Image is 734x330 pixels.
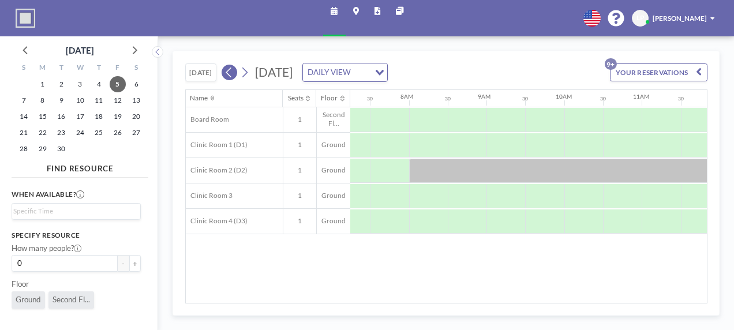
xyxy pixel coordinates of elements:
span: Sunday, September 7, 2025 [16,92,32,108]
span: Ground [317,192,351,200]
input: Search for option [354,66,368,78]
span: Second Fl... [317,111,351,127]
span: 1 [283,217,316,226]
span: Sunday, September 28, 2025 [16,141,32,157]
span: Wednesday, September 17, 2025 [72,108,88,125]
div: T [52,61,70,76]
span: Tuesday, September 30, 2025 [53,141,69,157]
div: [DATE] [66,42,94,58]
span: Second Fl... [53,295,90,305]
span: Wednesday, September 24, 2025 [72,125,88,141]
p: 9+ [605,58,616,70]
span: 1 [283,115,316,124]
span: Thursday, September 18, 2025 [91,108,107,125]
div: S [14,61,33,76]
input: Search for option [13,206,134,216]
span: Ground [317,166,351,175]
span: [PERSON_NAME] [653,14,707,22]
div: 9AM [478,93,490,100]
span: Friday, September 26, 2025 [110,125,126,141]
span: Thursday, September 4, 2025 [91,76,107,92]
div: Search for option [12,204,140,219]
button: [DATE] [185,63,217,81]
div: 30 [522,96,528,102]
div: M [33,61,52,76]
span: Tuesday, September 23, 2025 [53,125,69,141]
button: + [129,255,141,272]
span: LP [636,14,644,22]
span: Tuesday, September 16, 2025 [53,108,69,125]
div: 10AM [556,93,572,100]
span: Tuesday, September 2, 2025 [53,76,69,92]
div: 30 [678,96,684,102]
div: Floor [321,94,338,103]
span: Thursday, September 25, 2025 [91,125,107,141]
div: Search for option [303,63,387,81]
span: Board Room [186,115,229,124]
button: - [118,255,129,272]
span: Friday, September 19, 2025 [110,108,126,125]
h4: FIND RESOURCE [12,160,148,174]
div: S [127,61,145,76]
span: Saturday, September 13, 2025 [128,92,144,108]
span: Clinic Room 3 [186,192,233,200]
span: Clinic Room 4 (D3) [186,217,248,226]
span: Thursday, September 11, 2025 [91,92,107,108]
span: Clinic Room 1 (D1) [186,141,248,149]
div: Seats [288,94,304,103]
span: Ground [317,141,351,149]
span: 1 [283,141,316,149]
span: Sunday, September 21, 2025 [16,125,32,141]
span: Ground [16,295,41,305]
span: Tuesday, September 9, 2025 [53,92,69,108]
span: Saturday, September 6, 2025 [128,76,144,92]
span: 1 [283,192,316,200]
div: 30 [600,96,606,102]
span: Clinic Room 2 (D2) [186,166,248,175]
div: 11AM [633,93,649,100]
span: Monday, September 29, 2025 [35,141,51,157]
span: Saturday, September 27, 2025 [128,125,144,141]
div: 8AM [400,93,413,100]
button: YOUR RESERVATIONS9+ [610,63,707,81]
span: Friday, September 12, 2025 [110,92,126,108]
span: [DATE] [255,65,293,79]
span: Monday, September 15, 2025 [35,108,51,125]
label: Floor [12,279,29,289]
div: 30 [367,96,373,102]
div: F [108,61,126,76]
div: Name [190,94,208,103]
span: Monday, September 8, 2025 [35,92,51,108]
span: Monday, September 1, 2025 [35,76,51,92]
span: Wednesday, September 3, 2025 [72,76,88,92]
span: Saturday, September 20, 2025 [128,108,144,125]
span: Ground [317,217,351,226]
div: 30 [445,96,451,102]
span: Friday, September 5, 2025 [110,76,126,92]
span: Sunday, September 14, 2025 [16,108,32,125]
span: 1 [283,166,316,175]
label: How many people? [12,243,81,253]
div: T [89,61,108,76]
span: Wednesday, September 10, 2025 [72,92,88,108]
h3: Specify resource [12,231,141,240]
div: W [71,61,89,76]
img: organization-logo [16,9,35,28]
span: Monday, September 22, 2025 [35,125,51,141]
span: DAILY VIEW [305,66,353,78]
